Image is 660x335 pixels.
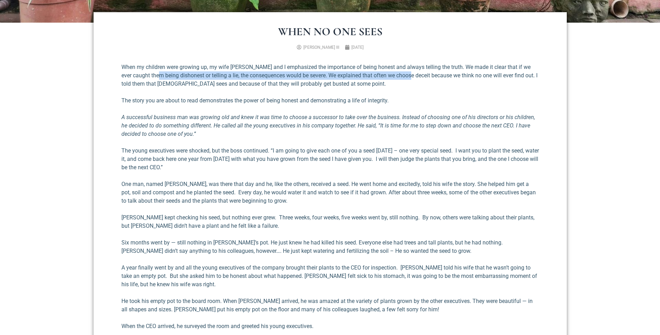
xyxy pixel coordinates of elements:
p: Six months went by — still nothing in [PERSON_NAME]’s pot. He just knew he had killed his seed. E... [121,239,539,255]
p: He took his empty pot to the board room. When [PERSON_NAME] arrived, he was amazed at the variety... [121,297,539,314]
span: [PERSON_NAME] III [303,45,339,50]
p: A year finally went by and all the young executives of the company brought their plants to the CE... [121,264,539,289]
p: The young executives were shocked, but the boss continued. “I am going to give each one of you a ... [121,147,539,172]
a: [DATE] [345,44,364,50]
p: [PERSON_NAME] kept checking his seed, but nothing ever grew. Three weeks, four weeks, five weeks ... [121,213,539,230]
p: When my children were growing up, my wife [PERSON_NAME] and I emphasized the importance of being ... [121,63,539,88]
h1: When No One Sees [121,26,539,37]
p: One man, named [PERSON_NAME], was there that day and he, like the others, received a seed. He wen... [121,180,539,205]
p: When the CEO arrived, he surveyed the room and greeted his young executives. [121,322,539,330]
em: A successful business man was growing old and knew it was time to choose a successor to take over... [121,114,535,137]
p: The story you are about to read demonstrates the power of being honest and demonstrating a life o... [121,96,539,105]
time: [DATE] [351,45,364,50]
